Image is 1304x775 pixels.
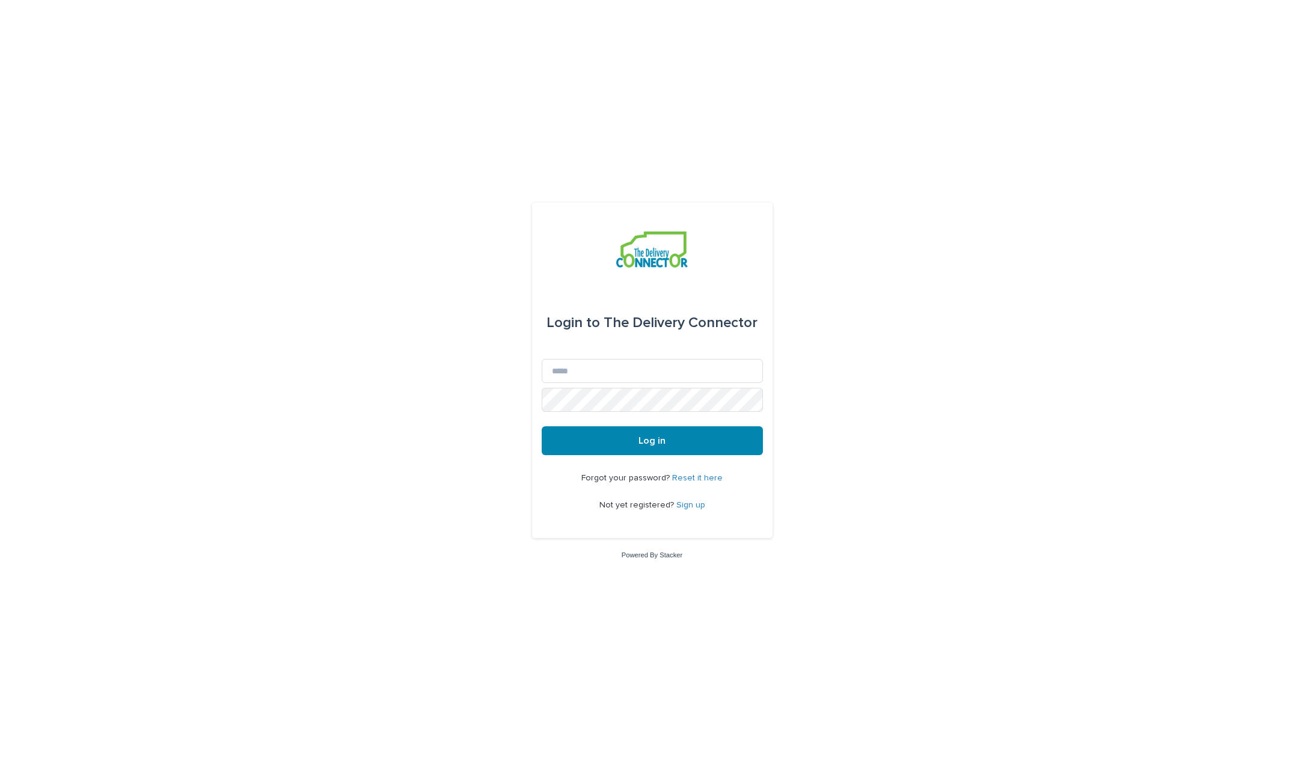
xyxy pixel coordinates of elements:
a: Sign up [676,501,705,509]
span: Forgot your password? [581,474,672,482]
button: Log in [542,426,763,455]
div: The Delivery Connector [546,306,758,340]
a: Reset it here [672,474,723,482]
a: Powered By Stacker [622,551,682,559]
span: Not yet registered? [599,501,676,509]
span: Log in [638,436,666,446]
span: Login to [546,316,600,330]
img: aCWQmA6OSGG0Kwt8cj3c [616,231,688,268]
